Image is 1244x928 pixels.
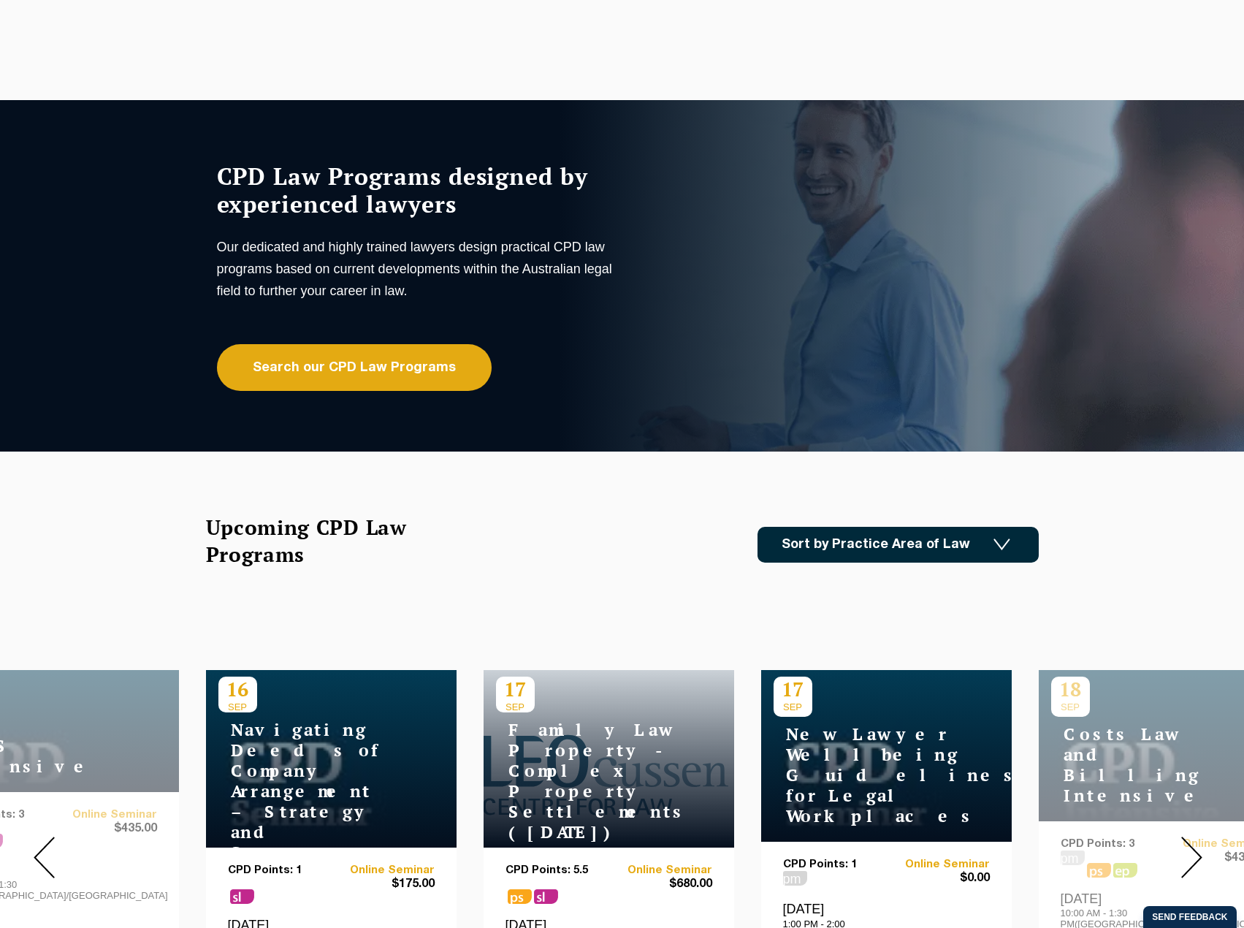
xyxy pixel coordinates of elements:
[608,864,712,877] a: Online Seminar
[218,677,257,701] p: 16
[230,889,254,904] span: sl
[206,514,443,568] h2: Upcoming CPD Law Programs
[217,162,619,218] h1: CPD Law Programs designed by experienced lawyers
[217,236,619,302] p: Our dedicated and highly trained lawyers design practical CPD law programs based on current devel...
[774,724,956,826] h4: New Lawyer Wellbeing Guidelines for Legal Workplaces
[783,859,887,871] p: CPD Points: 1
[331,864,435,877] a: Online Seminar
[505,864,609,877] p: CPD Points: 5.5
[218,701,257,712] span: SEP
[886,871,990,886] span: $0.00
[758,527,1039,563] a: Sort by Practice Area of Law
[34,837,55,878] img: Prev
[496,677,535,701] p: 17
[217,344,492,391] a: Search our CPD Law Programs
[508,889,532,904] span: ps
[783,871,807,886] span: pm
[993,539,1010,551] img: Icon
[331,877,435,892] span: $175.00
[496,720,679,843] h4: Family Law Property - Complex Property Settlements ([DATE])
[886,859,990,871] a: Online Seminar
[1181,837,1202,878] img: Next
[774,677,812,701] p: 17
[608,877,712,892] span: $680.00
[496,701,535,712] span: SEP
[534,889,558,904] span: sl
[218,720,401,863] h4: Navigating Deeds of Company Arrangement – Strategy and Structure
[228,864,332,877] p: CPD Points: 1
[774,701,812,712] span: SEP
